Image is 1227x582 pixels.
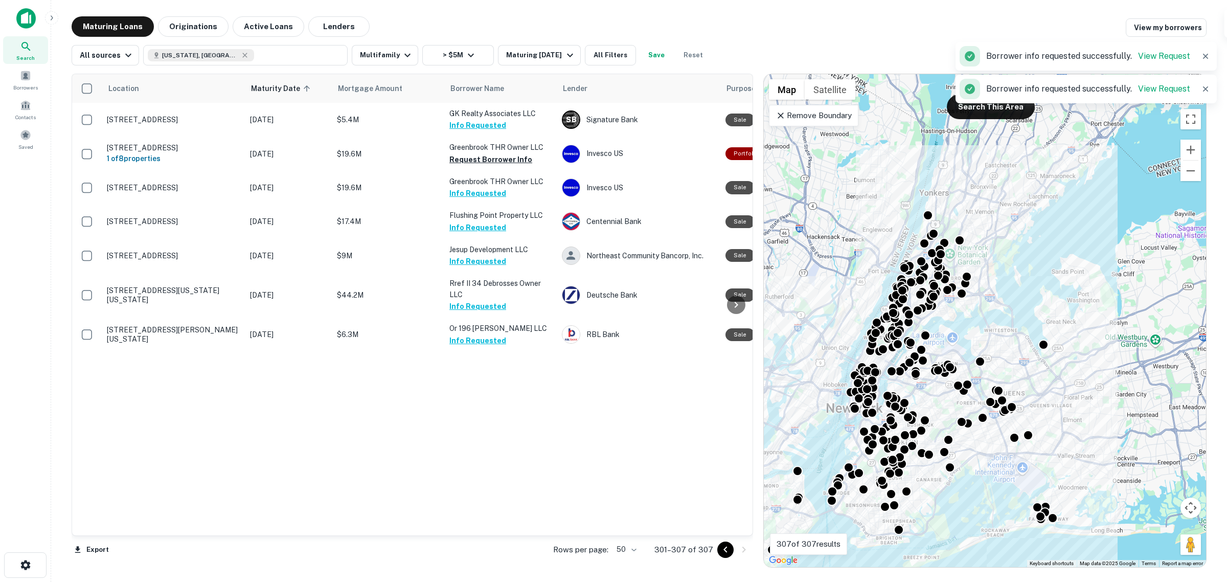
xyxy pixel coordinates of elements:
p: $19.6M [337,148,439,160]
p: [STREET_ADDRESS] [107,251,240,260]
p: [DATE] [250,289,327,301]
button: Maturing [DATE] [498,45,580,65]
div: Deutsche Bank [562,286,715,304]
p: 307 of 307 results [777,538,840,550]
div: Sale [725,328,755,341]
p: [STREET_ADDRESS][PERSON_NAME][US_STATE] [107,325,240,344]
p: [DATE] [250,250,327,261]
p: [DATE] [250,329,327,340]
button: Maturing Loans [72,16,154,37]
div: Northeast Community Bancorp, Inc. [562,247,715,265]
img: picture [562,326,580,343]
div: Centennial Bank [562,212,715,231]
button: Zoom in [1180,140,1201,160]
p: $6.3M [337,329,439,340]
p: 301–307 of 307 [654,544,713,556]
p: Flushing Point Property LLC [449,210,552,221]
span: Borrower Name [450,82,504,95]
span: Lender [563,82,587,95]
a: View Request [1138,51,1190,61]
a: Terms (opens in new tab) [1142,561,1156,566]
p: Greenbrook THR Owner LLC [449,176,552,187]
div: Sale [725,114,755,126]
span: Maturity Date [251,82,313,95]
span: Saved [18,143,33,151]
div: Invesco US [562,178,715,197]
p: Rows per page: [553,544,608,556]
p: [STREET_ADDRESS] [107,115,240,124]
span: [US_STATE], [GEOGRAPHIC_DATA], [GEOGRAPHIC_DATA] [162,51,239,60]
button: Info Requested [449,334,506,347]
div: Contacts [3,96,48,123]
p: [STREET_ADDRESS] [107,143,240,152]
button: Search This Area [947,95,1035,119]
a: Saved [3,125,48,153]
button: Active Loans [233,16,304,37]
p: [DATE] [250,114,327,125]
p: S B [566,115,576,125]
th: Mortgage Amount [332,74,444,103]
button: Lenders [308,16,370,37]
div: Invesco US [562,145,715,163]
th: Maturity Date [245,74,332,103]
button: Go to previous page [717,542,734,558]
div: Signature Bank [562,110,715,129]
button: Save your search to get updates of matches that match your search criteria. [640,45,673,65]
h6: 1 of 8 properties [107,153,240,164]
div: 0 0 [764,74,1206,567]
div: Sale [725,288,755,301]
p: [DATE] [250,182,327,193]
button: [US_STATE], [GEOGRAPHIC_DATA], [GEOGRAPHIC_DATA] [143,45,348,65]
a: Open this area in Google Maps (opens a new window) [766,554,800,567]
a: Search [3,36,48,64]
a: View Request [1138,84,1190,94]
p: [DATE] [250,216,327,227]
span: Borrowers [13,83,38,92]
button: Toggle fullscreen view [1180,109,1201,129]
span: Map data ©2025 Google [1080,561,1135,566]
div: Sale [725,215,755,228]
button: Info Requested [449,187,506,199]
img: picture [562,286,580,304]
div: Sale [725,181,755,194]
p: $44.2M [337,289,439,301]
img: capitalize-icon.png [16,8,36,29]
button: Originations [158,16,229,37]
div: 50 [612,542,638,557]
img: picture [562,213,580,230]
p: [STREET_ADDRESS][US_STATE][US_STATE] [107,286,240,304]
button: Export [72,542,111,557]
p: Borrower info requested successfully. [986,50,1190,62]
th: Purpose [720,74,805,103]
p: [STREET_ADDRESS] [107,183,240,192]
p: [STREET_ADDRESS] [107,217,240,226]
div: All sources [80,49,134,61]
th: Borrower Name [444,74,557,103]
div: Sale [725,249,755,262]
p: Jesup Development LLC [449,244,552,255]
button: Multifamily [352,45,418,65]
button: Info Requested [449,119,506,131]
span: Contacts [15,113,36,121]
span: Search [16,54,35,62]
div: RBL Bank [562,325,715,344]
p: Rref II 34 Debrosses Owner LLC [449,278,552,300]
p: [DATE] [250,148,327,160]
p: $17.4M [337,216,439,227]
img: picture [562,145,580,163]
div: Chat Widget [1176,500,1227,549]
p: $9M [337,250,439,261]
p: Borrower info requested successfully. [986,83,1190,95]
button: Show satellite imagery [805,79,855,100]
a: Borrowers [3,66,48,94]
p: Or 196 [PERSON_NAME] LLC [449,323,552,334]
button: > $5M [422,45,494,65]
div: This is a portfolio loan with 8 properties [725,147,766,160]
button: Show street map [769,79,805,100]
span: Location [108,82,139,95]
button: Info Requested [449,255,506,267]
p: $19.6M [337,182,439,193]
